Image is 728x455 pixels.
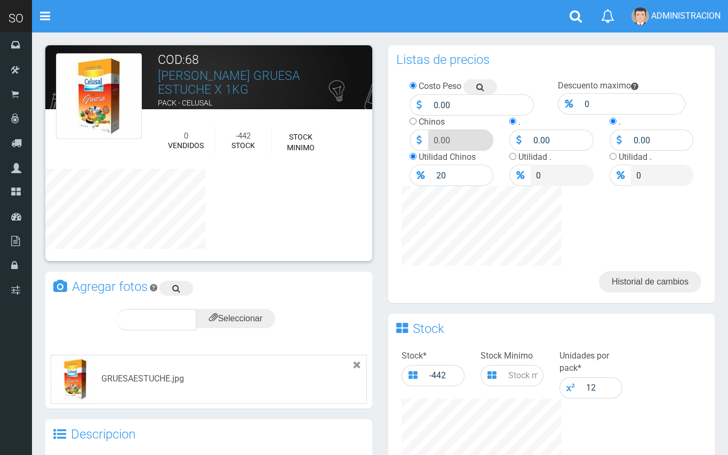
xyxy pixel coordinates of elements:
[396,53,490,66] h3: Listas de precios
[518,152,551,162] label: Utilidad .
[413,322,444,335] h3: Stock
[209,314,262,323] span: Seleccionar
[518,117,521,127] label: .
[56,53,142,139] img: GRUESAESTUCHE.jpg
[579,93,685,115] input: Descuento Maximo
[101,373,184,385] div: GRUESAESTUCHE.jpg
[168,141,204,150] font: VENDIDOS
[631,7,649,25] img: User Image
[419,117,445,127] label: Chinos
[159,281,193,296] a: Buscar imagen en google
[528,129,594,151] input: Precio .
[503,365,543,386] input: Stock minimo...
[428,129,494,151] input: Precio Venta...
[531,165,594,186] input: Precio .
[599,271,701,292] a: Historial de cambios
[184,131,188,141] font: 0
[54,358,97,401] img: GRUESAESTUCHE.jpg
[158,53,199,67] font: COD:68
[236,131,251,141] font: -442
[559,350,622,375] label: Unidades por pack
[619,152,652,162] label: Utilidad .
[463,79,497,94] a: Buscar precio en google
[419,81,461,91] label: Costo Peso
[72,280,148,293] h3: Agregar fotos
[402,350,427,362] label: Stock
[581,377,622,399] input: 1
[651,11,721,21] span: ADMINISTRACION
[71,428,135,441] h3: Descripcion
[481,350,533,362] label: Stock Minimo
[419,152,476,162] label: Utilidad Chinos
[628,129,694,151] input: Precio .
[158,99,212,107] font: PACK - CELUSAL
[287,133,315,152] font: STOCK MINIMO
[231,141,255,150] font: STOCK
[631,165,694,186] input: Precio .
[158,69,300,96] a: [PERSON_NAME] GRUESA ESTUCHE X 1KG
[424,365,465,386] input: Stock total...
[558,80,631,91] label: Descuento maximo
[158,112,192,120] font: ALMACEN
[431,165,494,186] input: Precio Venta...
[428,94,534,116] input: Precio Costo...
[619,117,621,127] label: .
